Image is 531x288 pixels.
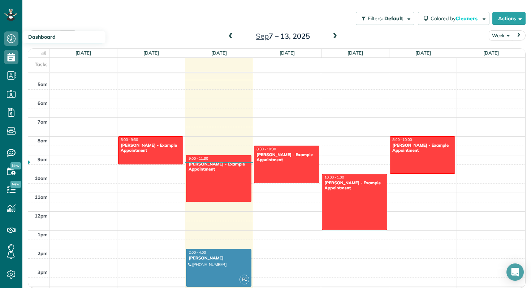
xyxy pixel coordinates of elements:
[188,162,249,172] div: [PERSON_NAME] - Example Appointment
[431,15,480,22] span: Colored by
[356,12,414,25] button: Filters: Default
[512,30,526,40] button: next
[10,181,21,188] span: New
[256,31,269,40] span: Sep
[392,143,453,153] div: [PERSON_NAME] - Example Appointment
[188,255,249,261] div: [PERSON_NAME]
[483,50,499,56] a: [DATE]
[38,119,48,125] span: 7am
[352,12,414,25] a: Filters: Default
[280,50,295,56] a: [DATE]
[38,232,48,237] span: 1pm
[324,180,385,191] div: [PERSON_NAME] - Example Appointment
[384,15,403,22] span: Default
[392,137,412,142] span: 8:00 - 10:00
[75,50,91,56] a: [DATE]
[35,213,48,219] span: 12pm
[347,50,363,56] a: [DATE]
[506,263,524,281] div: Open Intercom Messenger
[38,138,48,143] span: 8am
[189,250,206,255] span: 2:00 - 4:00
[120,143,181,153] div: [PERSON_NAME] - Example Appointment
[143,50,159,56] a: [DATE]
[324,175,344,180] span: 10:00 - 1:00
[10,162,21,169] span: New
[38,100,48,106] span: 6am
[489,30,513,40] button: Week
[189,156,208,161] span: 9:00 - 11:30
[492,12,526,25] button: Actions
[368,15,383,22] span: Filters:
[121,137,138,142] span: 8:00 - 9:30
[38,156,48,162] span: 9am
[38,81,48,87] span: 5am
[256,147,276,151] span: 8:30 - 10:30
[415,50,431,56] a: [DATE]
[35,175,48,181] span: 10am
[456,15,479,22] span: Cleaners
[238,32,328,40] h2: 7 – 13, 2025
[35,194,48,200] span: 11am
[418,12,489,25] button: Colored byCleaners
[35,61,48,67] span: Tasks
[28,34,56,40] span: Dashboard
[38,250,48,256] span: 2pm
[239,275,249,284] span: FC
[211,50,227,56] a: [DATE]
[256,152,317,163] div: [PERSON_NAME] - Example Appointment
[38,269,48,275] span: 3pm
